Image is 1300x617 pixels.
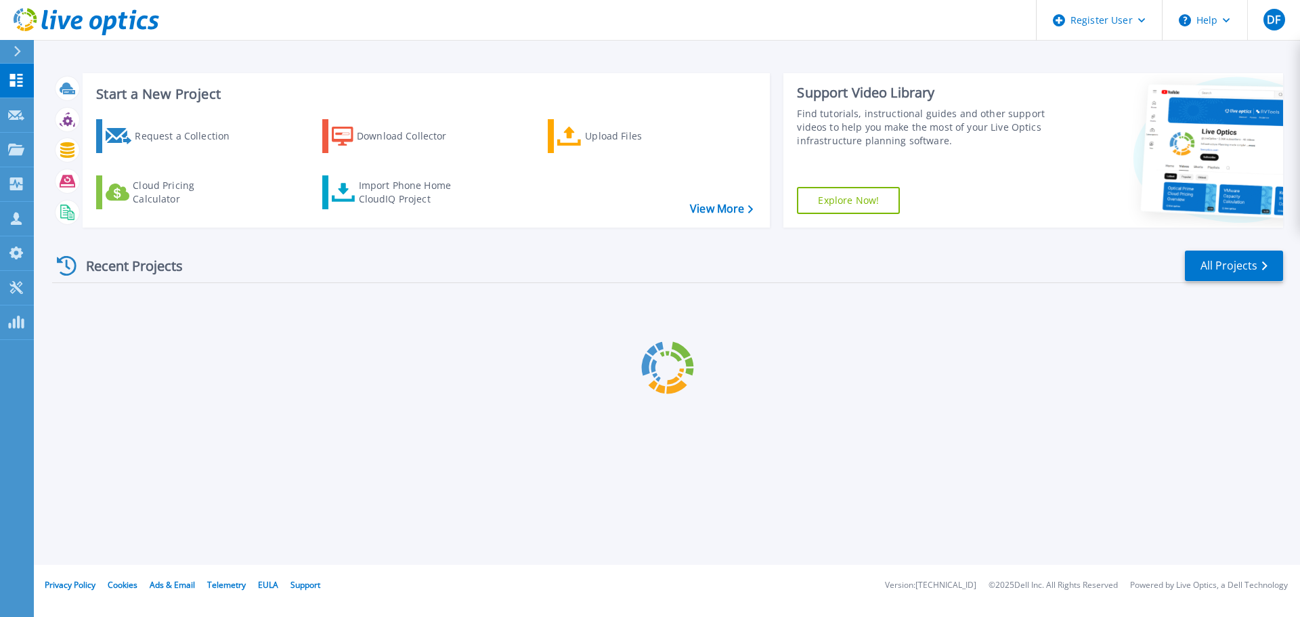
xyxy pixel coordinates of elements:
div: Download Collector [357,123,465,150]
a: Telemetry [207,579,246,591]
a: Support [290,579,320,591]
li: Powered by Live Optics, a Dell Technology [1130,581,1288,590]
a: Upload Files [548,119,699,153]
a: Explore Now! [797,187,900,214]
div: Recent Projects [52,249,201,282]
a: Download Collector [322,119,473,153]
a: All Projects [1185,251,1283,281]
h3: Start a New Project [96,87,753,102]
li: Version: [TECHNICAL_ID] [885,581,976,590]
span: DF [1267,14,1280,25]
div: Support Video Library [797,84,1052,102]
div: Request a Collection [135,123,243,150]
a: Request a Collection [96,119,247,153]
a: Privacy Policy [45,579,95,591]
a: Ads & Email [150,579,195,591]
a: Cookies [108,579,137,591]
a: Cloud Pricing Calculator [96,175,247,209]
a: View More [690,203,753,215]
div: Cloud Pricing Calculator [133,179,241,206]
li: © 2025 Dell Inc. All Rights Reserved [989,581,1118,590]
div: Import Phone Home CloudIQ Project [359,179,464,206]
div: Upload Files [585,123,693,150]
a: EULA [258,579,278,591]
div: Find tutorials, instructional guides and other support videos to help you make the most of your L... [797,107,1052,148]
